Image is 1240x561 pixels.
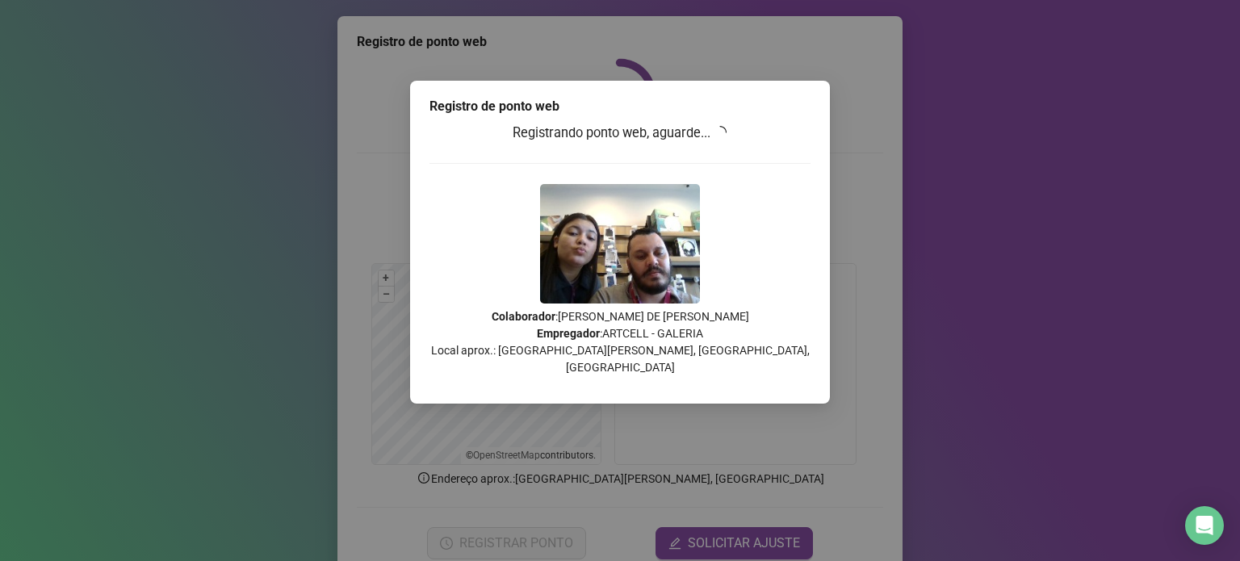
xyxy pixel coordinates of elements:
[429,308,811,376] p: : [PERSON_NAME] DE [PERSON_NAME] : ARTCELL - GALERIA Local aprox.: [GEOGRAPHIC_DATA][PERSON_NAME]...
[537,327,600,340] strong: Empregador
[714,125,728,140] span: loading
[429,123,811,144] h3: Registrando ponto web, aguarde...
[540,184,700,304] img: 2Q==
[1185,506,1224,545] div: Open Intercom Messenger
[429,97,811,116] div: Registro de ponto web
[492,310,555,323] strong: Colaborador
